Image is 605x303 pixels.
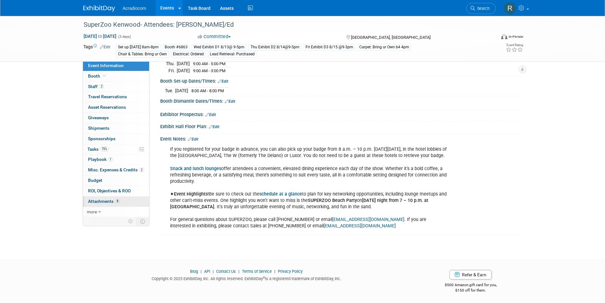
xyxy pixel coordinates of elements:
[191,88,224,93] span: 8:00 AM - 8:00 PM
[204,269,210,274] a: API
[160,134,522,142] div: Event Notes:
[83,5,115,12] img: ExhibitDay
[324,223,396,229] a: [EMAIL_ADDRESS][DOMAIN_NAME]
[83,92,149,102] a: Travel Reservations
[504,2,516,14] img: Ronald Tralle
[88,178,102,183] span: Budget
[83,123,149,134] a: Shipments
[259,191,302,197] a: schedule at a glance
[88,188,131,193] span: ROI, Objectives & ROO
[508,34,523,39] div: In-Person
[458,33,524,43] div: Event Format
[88,105,126,110] span: Asset Reservations
[188,137,198,141] a: Edit
[88,199,120,204] span: Attachments
[83,207,149,217] a: more
[263,276,265,279] sup: ®
[83,61,149,71] a: Event Information
[83,196,149,207] a: Attachments8
[88,84,104,89] span: Staff
[165,67,177,74] td: Fri.
[171,51,206,58] div: Electrical: Ordered
[362,198,413,203] b: [DATE] night from 7 – 10
[88,115,109,120] span: Giveaways
[273,269,277,274] span: |
[83,144,149,155] a: Tasks75%
[88,136,115,141] span: Sponsorships
[304,44,355,51] div: Fri Exhibit D3 8/15 @9-3pm
[419,278,522,293] div: $500 Amazon gift card for you,
[466,3,496,14] a: Search
[118,35,131,39] span: (3 days)
[115,199,120,203] span: 8
[136,217,149,225] td: Toggle Event Tabs
[190,269,198,274] a: Blog
[175,87,188,94] td: [DATE]
[160,110,522,118] div: Exhibitor Prospectus:
[163,44,189,51] div: Booth #6863
[177,67,190,74] td: [DATE]
[116,44,161,51] div: Set up [DATE] 8am-8pm
[332,217,404,222] a: [EMAIL_ADDRESS][DOMAIN_NAME]
[308,198,357,203] b: SUPERZOO Beach Party
[205,113,216,117] a: Edit
[88,94,127,99] span: Travel Reservations
[160,122,522,130] div: Exhibit Hall Floor Plan:
[166,143,452,232] div: If you registered for your badge in advance, you can also pick up your badge from 8 a.m. – 10 p.m...
[97,34,103,39] span: to
[211,269,215,274] span: |
[99,84,104,89] span: 2
[81,19,486,31] div: SuperZoo Kenwood- Attendees: [PERSON_NAME]/Ed
[192,44,246,51] div: Wed Exhibit D1 8/13@ 9-5pm
[116,51,169,58] div: Chair & Tables: Bring ur Own
[160,96,522,105] div: Booth Dismantle Dates/Times:
[351,35,430,40] span: [GEOGRAPHIC_DATA], [GEOGRAPHIC_DATA]
[87,209,97,214] span: more
[83,274,410,282] div: Copyright © 2025 ExhibitDay, Inc. All rights reserved. ExhibitDay is a registered trademark of Ex...
[100,147,109,151] span: 75%
[83,113,149,123] a: Giveaways
[242,269,272,274] a: Terms of Service
[225,99,235,104] a: Edit
[209,125,219,129] a: Edit
[125,217,136,225] td: Personalize Event Tab Strip
[193,68,225,73] span: 9:00 AM - 3:00 PM
[237,269,241,274] span: |
[419,288,522,293] div: $150 off for them.
[100,45,110,49] a: Edit
[83,186,149,196] a: ROI, Objectives & ROO
[108,157,113,162] span: 1
[196,33,233,40] button: Committed
[123,6,146,11] span: Acradiocom
[103,74,106,78] i: Booth reservation complete
[170,166,221,171] a: Snack and lunch lounges
[160,76,522,85] div: Booth Set-up Dates/Times:
[83,82,149,92] a: Staff2
[216,269,236,274] a: Contact Us
[88,63,124,68] span: Event Information
[139,168,144,172] span: 2
[165,60,177,67] td: Thu.
[83,176,149,186] a: Budget
[83,155,149,165] a: Playbook1
[506,44,523,47] div: Event Rating
[88,167,144,172] span: Misc. Expenses & Credits
[357,44,411,51] div: Carpet: Bring ur Own b4 4pm
[218,79,228,84] a: Edit
[177,60,190,67] td: [DATE]
[450,270,492,279] a: Refer & Earn
[174,191,209,197] b: Event Highlights!
[83,71,149,81] a: Booth
[208,51,257,58] div: Lead Retrieval: Purchased
[83,134,149,144] a: Sponsorships
[278,269,303,274] a: Privacy Policy
[170,191,174,197] b: ✷
[87,147,109,152] span: Tasks
[83,102,149,113] a: Asset Reservations
[83,165,149,175] a: Misc. Expenses & Credits2
[88,157,113,162] span: Playbook
[249,44,301,51] div: Thu Exhibit D2 8/14@9-5pm
[83,44,110,58] td: Tags
[193,61,225,66] span: 9:00 AM - 5:00 PM
[501,34,507,39] img: Format-Inperson.png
